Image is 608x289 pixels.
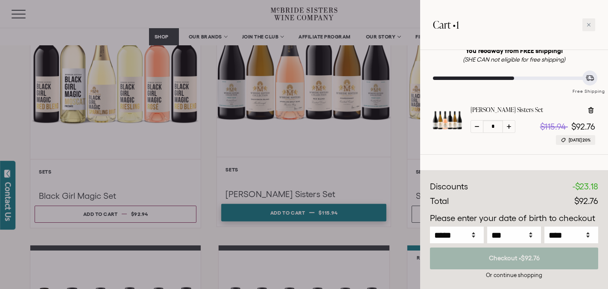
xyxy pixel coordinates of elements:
div: Total [430,195,449,208]
div: - [573,180,598,193]
span: [DATE] 20% [569,137,590,143]
span: $115.94 [540,122,566,131]
h2: Cart • [433,13,459,37]
p: Please enter your date of birth to checkout [430,212,598,225]
div: Or continue shopping [430,271,598,279]
span: 1 [456,18,459,32]
span: $23.18 [575,182,598,191]
span: $92.76 [571,122,595,131]
a: McBride Sisters Set [433,127,462,136]
span: $92.76 [574,196,598,206]
div: Free Shipping [570,80,608,95]
a: [PERSON_NAME] Sisters Set [471,106,543,114]
span: 6 [484,47,487,54]
strong: You're away from FREE shipping! [465,47,563,54]
em: (SHE CAN not eligible for free shipping) [463,56,566,63]
div: Discounts [430,180,468,193]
